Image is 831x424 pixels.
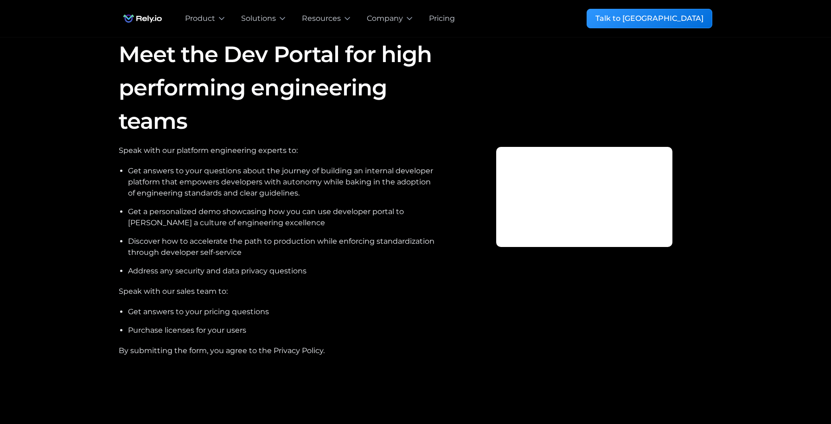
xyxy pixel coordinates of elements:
li: Purchase licenses for your users [128,325,438,336]
div: By submitting the form, you agree to the Privacy Policy. [119,345,438,356]
img: Rely.io logo [119,9,166,28]
div: Solutions [241,13,276,24]
h1: Meet the Dev Portal for high performing engineering teams [119,38,438,138]
a: Talk to [GEOGRAPHIC_DATA] [587,9,712,28]
li: Address any security and data privacy questions [128,266,438,277]
div: Talk to [GEOGRAPHIC_DATA] [595,13,703,24]
a: Pricing [429,13,455,24]
div: Speak with our platform engineering experts to: [119,145,438,156]
div: Company [367,13,403,24]
iframe: Web Forms [515,165,654,235]
div: Resources [302,13,341,24]
li: Discover how to accelerate the path to production while enforcing standardization through develop... [128,236,438,258]
div: Speak with our sales team to: [119,286,438,297]
li: Get answers to your questions about the journey of building an internal developer platform that e... [128,165,438,199]
li: Get a personalized demo showcasing how you can use developer portal to [PERSON_NAME] a culture of... [128,206,438,228]
div: Product [185,13,215,24]
a: home [119,9,166,28]
li: Get answers to your pricing questions [128,306,438,317]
